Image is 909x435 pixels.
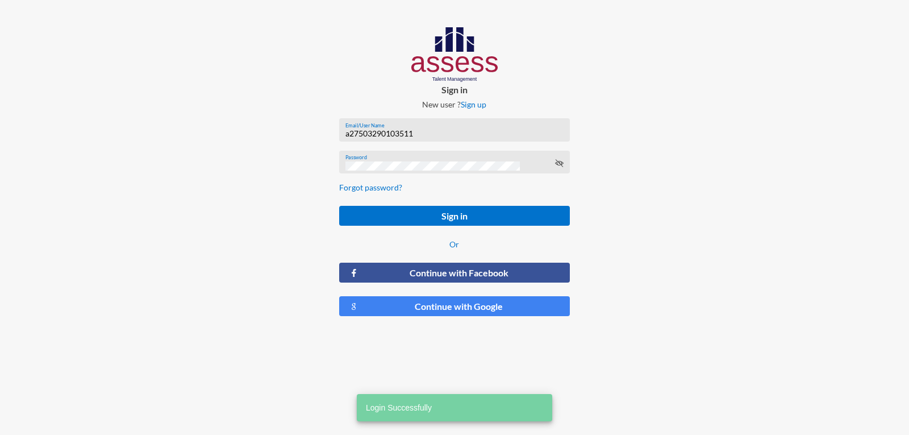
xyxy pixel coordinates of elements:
[411,27,498,82] img: AssessLogoo.svg
[330,100,578,109] p: New user ?
[461,100,486,109] a: Sign up
[339,183,402,192] a: Forgot password?
[345,129,564,138] input: Email/User Name
[339,296,569,316] button: Continue with Google
[339,206,569,226] button: Sign in
[330,84,578,95] p: Sign in
[339,263,569,283] button: Continue with Facebook
[366,402,432,413] span: Login Successfully
[339,239,569,249] p: Or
